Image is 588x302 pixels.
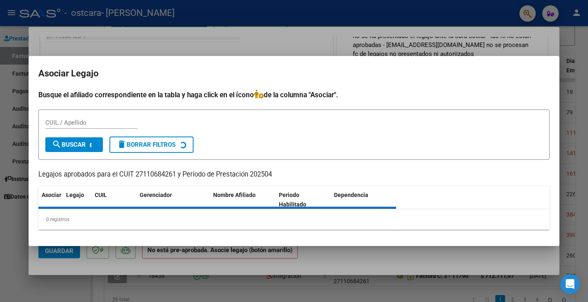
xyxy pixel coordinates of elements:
[109,136,194,153] button: Borrar Filtros
[117,139,127,149] mat-icon: delete
[331,186,396,213] datatable-header-cell: Dependencia
[38,186,63,213] datatable-header-cell: Asociar
[334,192,368,198] span: Dependencia
[66,192,84,198] span: Legajo
[95,192,107,198] span: CUIL
[38,66,550,81] h2: Asociar Legajo
[210,186,276,213] datatable-header-cell: Nombre Afiliado
[140,192,172,198] span: Gerenciador
[276,186,331,213] datatable-header-cell: Periodo Habilitado
[560,274,580,294] div: Open Intercom Messenger
[45,137,103,152] button: Buscar
[52,139,62,149] mat-icon: search
[213,192,256,198] span: Nombre Afiliado
[117,141,176,148] span: Borrar Filtros
[279,192,306,208] span: Periodo Habilitado
[52,141,86,148] span: Buscar
[63,186,91,213] datatable-header-cell: Legajo
[136,186,210,213] datatable-header-cell: Gerenciador
[38,209,550,230] div: 0 registros
[38,89,550,100] h4: Busque el afiliado correspondiente en la tabla y haga click en el ícono de la columna "Asociar".
[91,186,136,213] datatable-header-cell: CUIL
[42,192,61,198] span: Asociar
[38,170,550,180] p: Legajos aprobados para el CUIT 27110684261 y Período de Prestación 202504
